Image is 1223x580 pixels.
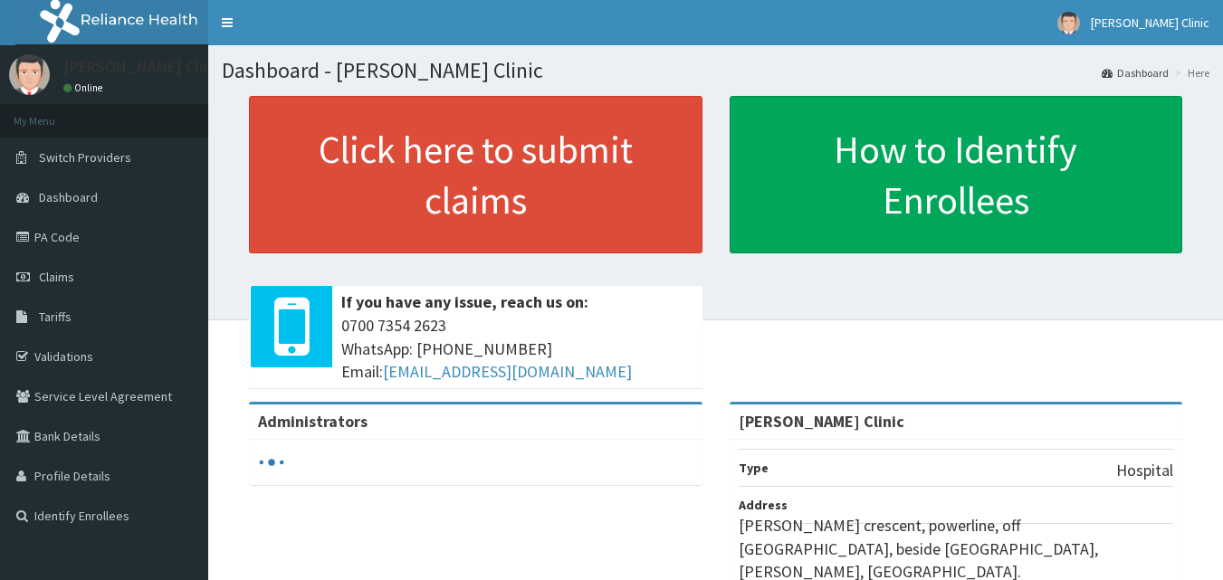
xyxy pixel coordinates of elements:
[1057,12,1080,34] img: User Image
[63,81,107,94] a: Online
[341,314,693,384] span: 0700 7354 2623 WhatsApp: [PHONE_NUMBER] Email:
[739,497,788,513] b: Address
[222,59,1209,82] h1: Dashboard - [PERSON_NAME] Clinic
[39,149,131,166] span: Switch Providers
[9,54,50,95] img: User Image
[39,189,98,205] span: Dashboard
[341,291,588,312] b: If you have any issue, reach us on:
[258,411,368,432] b: Administrators
[730,96,1183,253] a: How to Identify Enrollees
[39,309,72,325] span: Tariffs
[383,361,632,382] a: [EMAIL_ADDRESS][DOMAIN_NAME]
[258,449,285,476] svg: audio-loading
[739,460,769,476] b: Type
[63,59,224,75] p: [PERSON_NAME] Clinic
[1116,459,1173,482] p: Hospital
[249,96,702,253] a: Click here to submit claims
[39,269,74,285] span: Claims
[1102,65,1169,81] a: Dashboard
[1170,65,1209,81] li: Here
[739,411,904,432] strong: [PERSON_NAME] Clinic
[1091,14,1209,31] span: [PERSON_NAME] Clinic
